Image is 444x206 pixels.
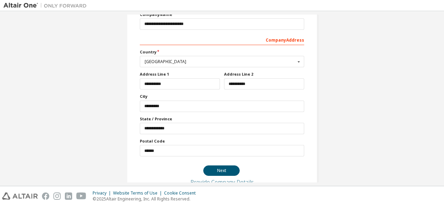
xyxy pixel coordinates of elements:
img: facebook.svg [42,192,49,200]
div: Privacy [93,190,113,196]
label: State / Province [140,116,304,122]
button: Next [203,165,240,176]
label: Country [140,49,304,55]
div: [GEOGRAPHIC_DATA] [145,60,296,64]
div: Cookie Consent [164,190,200,196]
img: instagram.svg [53,192,61,200]
img: altair_logo.svg [2,192,38,200]
label: Postal Code [140,138,304,144]
label: Address Line 1 [140,71,220,77]
div: Company Address [140,34,304,45]
div: Provide Company Details [140,180,304,184]
img: youtube.svg [76,192,86,200]
p: © 2025 Altair Engineering, Inc. All Rights Reserved. [93,196,200,202]
img: linkedin.svg [65,192,72,200]
label: Address Line 2 [224,71,304,77]
div: Website Terms of Use [113,190,164,196]
label: Company Name [140,12,304,17]
img: Altair One [3,2,90,9]
label: City [140,94,304,99]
